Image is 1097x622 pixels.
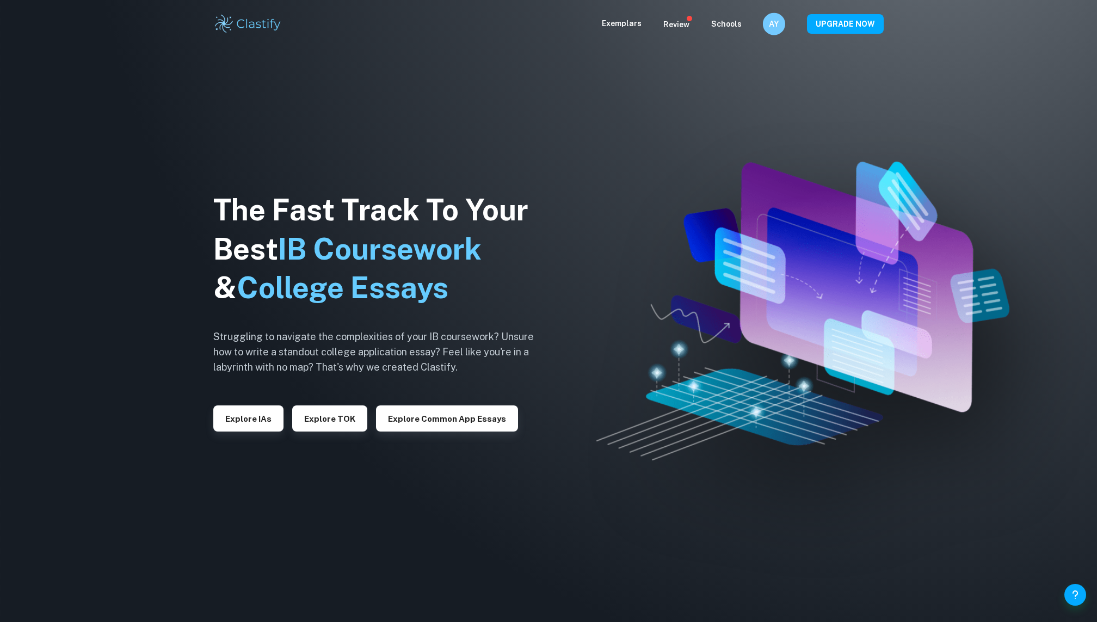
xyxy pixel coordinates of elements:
[807,14,884,34] button: UPGRADE NOW
[213,13,282,35] img: Clastify logo
[376,413,518,423] a: Explore Common App essays
[768,18,781,30] h6: AY
[602,17,642,29] p: Exemplars
[596,162,1009,460] img: Clastify hero
[711,20,742,28] a: Schools
[292,405,367,432] button: Explore TOK
[213,405,284,432] button: Explore IAs
[237,270,448,305] span: College Essays
[292,413,367,423] a: Explore TOK
[1064,584,1086,606] button: Help and Feedback
[663,19,689,30] p: Review
[376,405,518,432] button: Explore Common App essays
[213,190,551,308] h1: The Fast Track To Your Best &
[213,413,284,423] a: Explore IAs
[278,232,482,266] span: IB Coursework
[763,13,785,35] button: AY
[213,329,551,375] h6: Struggling to navigate the complexities of your IB coursework? Unsure how to write a standout col...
